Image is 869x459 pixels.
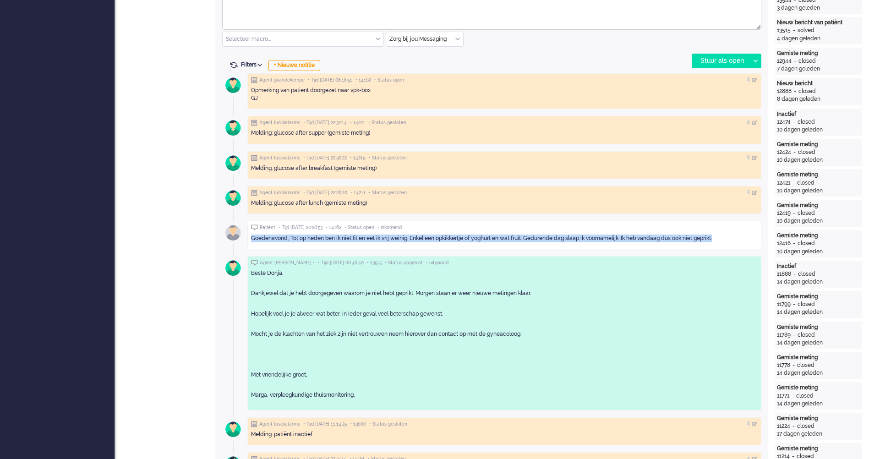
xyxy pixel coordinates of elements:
[777,80,860,87] div: Nieuw bericht
[777,323,860,331] div: Gemiste meting
[791,148,798,156] div: -
[251,129,758,137] div: Melding: glucose after supper (gemiste meting)
[369,190,407,196] span: • Status gesloten
[777,232,860,240] div: Gemiste meting
[798,148,815,156] div: closed
[251,87,758,102] div: Opmerking van patient doorgezet naar vpk-box GJ
[259,120,300,126] span: Agent lusciialarms
[251,235,758,242] div: Goedenavond, Tot op heden ben ik niet fit en eet ik vrij weinig. Enkel een opkikkertje of yoghurt...
[777,262,860,270] div: Inactief
[777,400,860,408] div: 14 dagen geleden
[777,126,860,134] div: 10 dagen geleden
[251,421,257,427] img: ic_note_grey.svg
[251,330,758,338] p: Mocht je de klachten van het ziek zijn niet vertrouwen neem hierover dan contact op met de gyneac...
[777,110,860,118] div: Inactief
[777,392,789,400] div: 11771
[222,418,245,441] img: avatar
[790,361,797,369] div: -
[777,301,791,308] div: 11799
[797,422,814,430] div: closed
[369,155,407,161] span: • Status gesloten
[777,248,860,256] div: 10 dagen geleden
[777,202,860,209] div: Gemiste meting
[251,310,758,318] p: Hopelijk voel je je alweer wat beter, in ieder geval veel beterschap gewenst.
[367,260,382,266] span: • 13515
[777,118,791,126] div: 12474
[241,61,265,68] span: Filters
[791,331,798,339] div: -
[777,209,791,217] div: 12419
[753,21,761,29] div: Resize
[791,118,798,126] div: -
[798,118,815,126] div: closed
[777,240,791,247] div: 12416
[222,116,245,139] img: avatar
[259,77,305,83] span: Agent gvandekempe
[251,431,758,438] div: Melding: patiënt inactief
[251,269,758,277] p: Beste Donja,
[251,260,258,266] img: ic_chat_grey.svg
[791,209,798,217] div: -
[251,155,257,161] img: ic_note_grey.svg
[777,95,860,103] div: 8 dagen geleden
[369,421,407,427] span: • Status gesloten
[798,27,814,34] div: solved
[350,155,366,161] span: • 14219
[798,331,815,339] div: closed
[374,77,404,83] span: • Status open
[222,152,245,175] img: avatar
[791,270,798,278] div: -
[308,77,352,83] span: • Tijd [DATE] 08:18:51
[792,57,798,65] div: -
[777,293,860,301] div: Gemiste meting
[777,35,860,43] div: 4 dagen geleden
[777,187,860,195] div: 10 dagen geleden
[791,301,798,308] div: -
[798,87,816,95] div: closed
[797,361,814,369] div: closed
[303,155,347,161] span: • Tijd [DATE] 22:30:22
[777,308,860,316] div: 14 dagen geleden
[796,392,814,400] div: closed
[251,77,257,83] img: ic_note_grey.svg
[797,179,814,187] div: closed
[4,4,535,20] body: Rich Text Area. Press ALT-0 for help.
[777,217,860,225] div: 10 dagen geleden
[222,74,245,97] img: avatar
[777,19,860,27] div: Nieuw bericht van patiënt
[318,260,364,266] span: • Tijd [DATE] 08:46:40
[777,354,860,361] div: Gemiste meting
[251,164,758,172] div: Melding: glucose after breakfast (gemiste meting)
[259,421,300,427] span: Agent lusciialarms
[259,190,300,196] span: Agent lusciialarms
[279,224,322,231] span: • Tijd [DATE] 20:28:53
[777,141,860,148] div: Gemiste meting
[777,49,860,57] div: Gemiste meting
[251,290,758,297] p: Dankjewel dat je hebt doorgegeven waarom je niet hebt geprikt. Morgen staan er weer nieuwe meting...
[792,87,798,95] div: -
[377,224,402,231] span: • inkomend
[777,156,860,164] div: 10 dagen geleden
[777,339,860,347] div: 14 dagen geleden
[777,422,790,430] div: 11224
[777,65,860,73] div: 7 dagen geleden
[260,224,275,231] span: Patiënt
[798,240,815,247] div: closed
[222,221,245,244] img: avatar
[777,369,860,377] div: 14 dagen geleden
[251,190,257,196] img: ic_note_grey.svg
[251,224,258,230] img: ic_chat_grey.svg
[385,260,423,266] span: • Status opgelost
[777,278,860,286] div: 14 dagen geleden
[260,260,315,266] span: Agent [PERSON_NAME] •
[777,270,791,278] div: 11888
[692,54,749,68] div: Stuur als open
[777,87,792,95] div: 12888
[789,392,796,400] div: -
[251,120,257,126] img: ic_note_grey.svg
[777,331,791,339] div: 11789
[303,120,347,126] span: • Tijd [DATE] 22:32:14
[777,171,860,179] div: Gemiste meting
[222,257,245,279] img: avatar
[303,421,347,427] span: • Tijd [DATE] 11:14:25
